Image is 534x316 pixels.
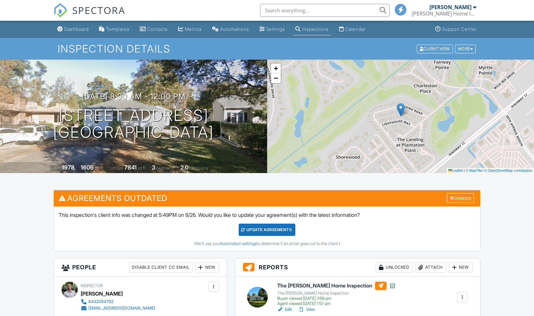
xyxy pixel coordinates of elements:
a: Templates [97,23,132,35]
span: | [464,169,465,172]
a: The [PERSON_NAME] Home Inspection The [PERSON_NAME] Home Inspection Buyer viewed [DATE] 3:56 pm A... [277,282,396,306]
h1: [STREET_ADDRESS] [GEOGRAPHIC_DATA] [53,107,214,141]
a: © MapTiler [466,169,483,172]
a: Automation settings [220,241,256,246]
div: Client View [417,44,453,53]
a: Client View [416,46,454,51]
h3: Agreements Outdated [54,190,480,206]
img: The Best Home Inspection Software - Spectora [53,3,68,18]
div: 3 [152,164,155,171]
span: sq.ft. [138,166,146,170]
span: bathrooms [189,166,208,170]
div: [PERSON_NAME] [429,4,472,10]
div: Metrics [185,26,202,32]
div: 8432094792 [88,299,113,304]
a: 8432094792 [81,298,155,305]
a: Calendar [336,23,368,35]
a: Metrics [176,23,204,35]
div: Disable Client CC Email [129,262,193,273]
div: Support Center [442,26,477,32]
span: SPECTORA [72,3,125,17]
span: Built [54,166,61,170]
div: 7841 [124,164,137,171]
a: Zoom in [271,64,281,73]
a: Zoom out [271,73,281,83]
input: Search everything... [260,4,390,17]
span: Lot Size [110,166,123,170]
a: Support Center [433,23,479,35]
div: Agent viewed [DATE] 1:57 pm [277,301,396,306]
span: + [274,64,278,72]
a: View [298,306,315,313]
h3: People [54,258,227,277]
div: Settings [266,26,285,32]
div: Inspections [302,26,329,32]
div: New [449,262,472,273]
div: Attach [415,262,446,273]
a: Leaflet [448,169,463,172]
a: Inspections [293,23,331,35]
span: sq. ft. [95,166,104,170]
span: bedrooms [156,166,174,170]
a: Automations (Basic) [210,23,252,35]
img: Marker [397,103,405,116]
a: SPECTORA [53,9,125,22]
a: Dashboard [55,23,91,35]
div: 2.0 [180,164,188,171]
div: Sloan Home Inspections [412,10,476,17]
span: Inspector [81,283,103,288]
a: [EMAIL_ADDRESS][DOMAIN_NAME] [81,305,155,311]
div: Dashboard [64,26,89,32]
div: This inspection's client info was changed at 5:49PM on 8/26. Would you like to update your agreem... [54,206,480,251]
div: Dismiss [447,193,474,203]
div: Update Agreements [239,224,295,236]
a: Settings [257,23,288,35]
div: Unlocked [376,262,413,273]
h3: Reports [235,258,481,277]
div: Contacts [147,26,168,32]
div: 1605 [81,164,94,171]
div: [PERSON_NAME] [81,289,123,298]
h1: Inspection Details [58,43,477,54]
div: Templates [106,26,130,32]
div: More [455,44,476,53]
div: New [195,262,219,273]
a: Edit [277,306,292,313]
div: 1978 [62,164,74,171]
span: − [274,74,278,82]
h3: [DATE] 8:30 am - 12:00 pm [82,92,186,101]
a: Contacts [137,23,170,35]
div: (We'll use your to determine if an email goes out to the client.) [59,241,475,246]
div: Calendar [345,26,366,32]
div: The [PERSON_NAME] Home Inspection [277,291,396,296]
div: [EMAIL_ADDRESS][DOMAIN_NAME] [88,306,155,311]
div: Buyer viewed [DATE] 3:56 pm [277,296,396,301]
a: © OpenStreetMap contributors [484,169,532,172]
div: Automations [220,26,249,32]
h6: The [PERSON_NAME] Home Inspection [277,282,396,290]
